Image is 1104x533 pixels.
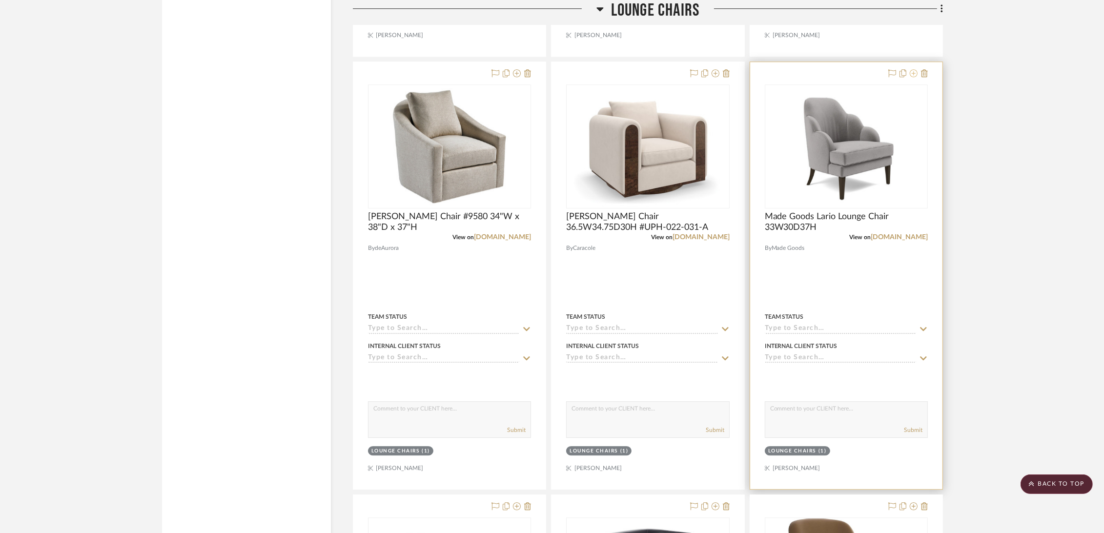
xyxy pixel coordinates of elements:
span: Caracole [573,244,595,253]
div: Internal Client Status [765,342,838,350]
div: (1) [422,448,430,455]
input: Type to Search… [566,354,717,363]
button: Submit [706,426,724,434]
div: 0 [368,85,531,208]
div: Lounge Chairs [768,448,817,455]
span: By [566,244,573,253]
a: [DOMAIN_NAME] [474,234,531,241]
span: Made Goods [772,244,805,253]
img: deAurora James Swivel Chair #9580 34"W x 38"D x 37"H [388,85,511,207]
div: Internal Client Status [368,342,441,350]
span: [PERSON_NAME] Chair 36.5W34.75D30H #UPH-022-031-A [566,211,729,233]
span: View on [651,234,673,240]
input: Type to Search… [368,325,519,334]
span: [PERSON_NAME] Chair #9580 34"W x 38"D x 37"H [368,211,531,233]
div: (1) [818,448,827,455]
img: Made Goods Lario Lounge Chair 33W30D37H [785,85,907,207]
scroll-to-top-button: BACK TO TOP [1021,474,1093,494]
img: Caracole Dimitri Chair 36.5W34.75D30H #UPH-022-031-A [570,85,726,207]
div: 0 [765,85,927,208]
span: By [765,244,772,253]
input: Type to Search… [368,354,519,363]
button: Submit [507,426,526,434]
input: Type to Search… [765,354,916,363]
input: Type to Search… [765,325,916,334]
button: Submit [904,426,922,434]
span: By [368,244,375,253]
input: Type to Search… [566,325,717,334]
span: View on [849,234,871,240]
div: Lounge Chairs [570,448,618,455]
div: Lounge Chairs [371,448,420,455]
span: View on [452,234,474,240]
div: Internal Client Status [566,342,639,350]
div: Team Status [566,312,605,321]
span: Made Goods Lario Lounge Chair 33W30D37H [765,211,928,233]
div: Team Status [368,312,407,321]
span: deAurora [375,244,399,253]
a: [DOMAIN_NAME] [871,234,928,241]
div: (1) [620,448,629,455]
a: [DOMAIN_NAME] [673,234,730,241]
div: Team Status [765,312,804,321]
